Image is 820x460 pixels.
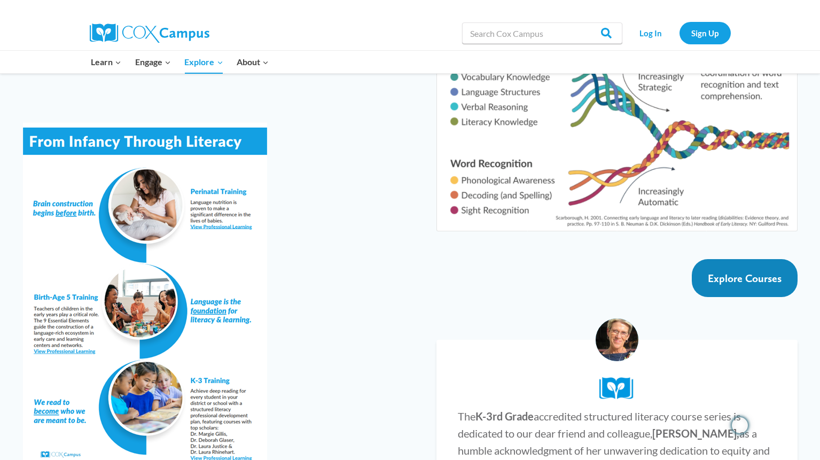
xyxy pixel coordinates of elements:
[128,51,178,73] button: Child menu of Engage
[436,27,797,231] img: Diagram of Scarborough's Rope
[652,427,739,440] strong: [PERSON_NAME],
[462,22,622,44] input: Search Cox Campus
[475,410,534,423] strong: K-3rd Grade
[84,51,276,73] nav: Primary Navigation
[84,51,129,73] button: Child menu of Learn
[628,22,674,44] a: Log In
[90,24,209,43] img: Cox Campus
[680,22,731,44] a: Sign Up
[692,259,798,297] a: Explore Courses
[708,272,782,285] span: Explore Courses
[628,22,731,44] nav: Secondary Navigation
[178,51,230,73] button: Child menu of Explore
[230,51,276,73] button: Child menu of About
